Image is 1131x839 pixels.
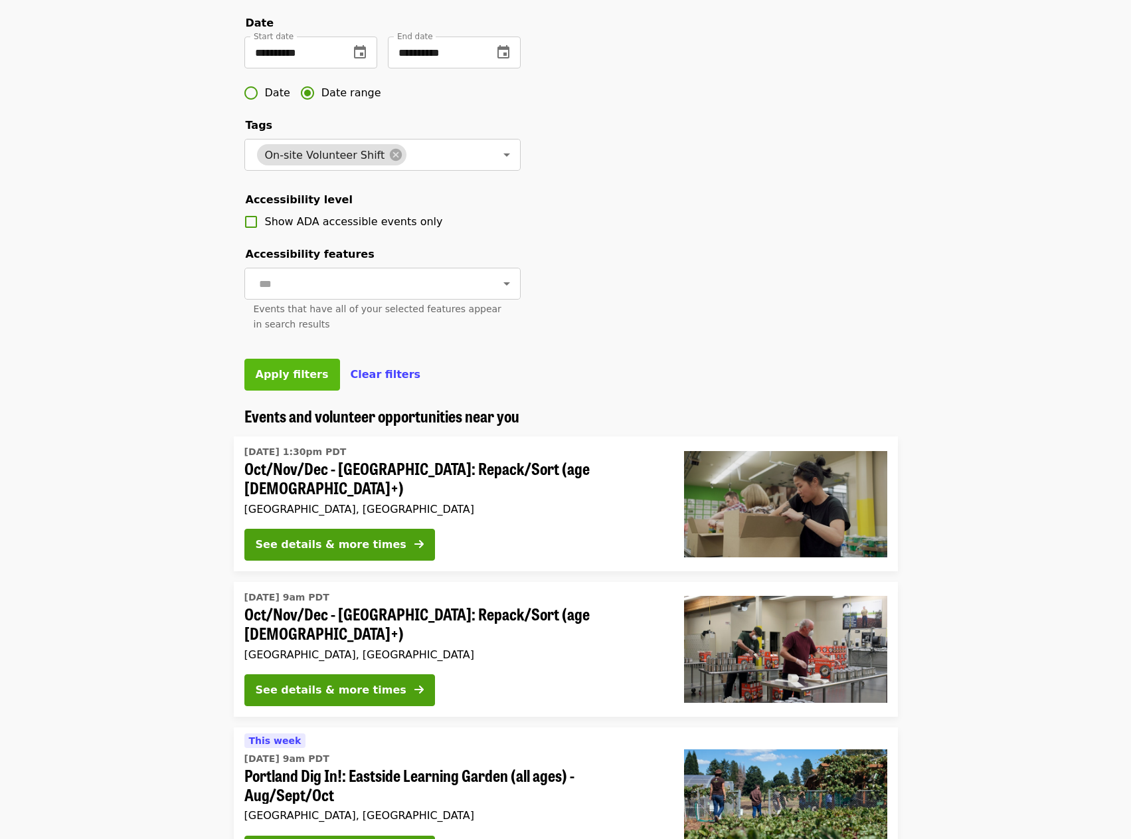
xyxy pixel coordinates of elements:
[497,274,516,293] button: Open
[684,596,887,702] img: Oct/Nov/Dec - Portland: Repack/Sort (age 16+) organized by Oregon Food Bank
[244,591,329,605] time: [DATE] 9am PDT
[257,144,407,165] div: On-site Volunteer Shift
[244,459,663,498] span: Oct/Nov/Dec - [GEOGRAPHIC_DATA]: Repack/Sort (age [DEMOGRAPHIC_DATA]+)
[246,193,353,206] span: Accessibility level
[254,304,501,329] span: Events that have all of your selected features appear in search results
[244,359,340,391] button: Apply filters
[414,538,424,551] i: arrow-right icon
[244,674,435,706] button: See details & more times
[249,735,302,746] span: This week
[684,451,887,557] img: Oct/Nov/Dec - Portland: Repack/Sort (age 8+) organized by Oregon Food Bank
[244,648,663,661] div: [GEOGRAPHIC_DATA], [GEOGRAPHIC_DATA]
[246,119,273,132] span: Tags
[414,684,424,696] i: arrow-right icon
[256,368,329,381] span: Apply filters
[351,367,421,383] button: Clear filters
[244,809,663,822] div: [GEOGRAPHIC_DATA], [GEOGRAPHIC_DATA]
[244,766,663,804] span: Portland Dig In!: Eastside Learning Garden (all ages) - Aug/Sept/Oct
[257,149,393,161] span: On-site Volunteer Shift
[256,682,406,698] div: See details & more times
[254,32,294,41] span: Start date
[351,368,421,381] span: Clear filters
[256,537,406,553] div: See details & more times
[497,145,516,164] button: Open
[244,529,435,561] button: See details & more times
[246,17,274,29] span: Date
[244,752,329,766] time: [DATE] 9am PDT
[265,85,290,101] span: Date
[265,215,443,228] span: Show ADA accessible events only
[344,37,376,68] button: change date
[246,248,375,260] span: Accessibility features
[244,445,347,459] time: [DATE] 1:30pm PDT
[321,85,381,101] span: Date range
[234,582,898,717] a: See details for "Oct/Nov/Dec - Portland: Repack/Sort (age 16+)"
[487,37,519,68] button: change date
[244,605,663,643] span: Oct/Nov/Dec - [GEOGRAPHIC_DATA]: Repack/Sort (age [DEMOGRAPHIC_DATA]+)
[244,404,519,427] span: Events and volunteer opportunities near you
[234,436,898,571] a: See details for "Oct/Nov/Dec - Portland: Repack/Sort (age 8+)"
[397,32,433,41] span: End date
[244,503,663,515] div: [GEOGRAPHIC_DATA], [GEOGRAPHIC_DATA]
